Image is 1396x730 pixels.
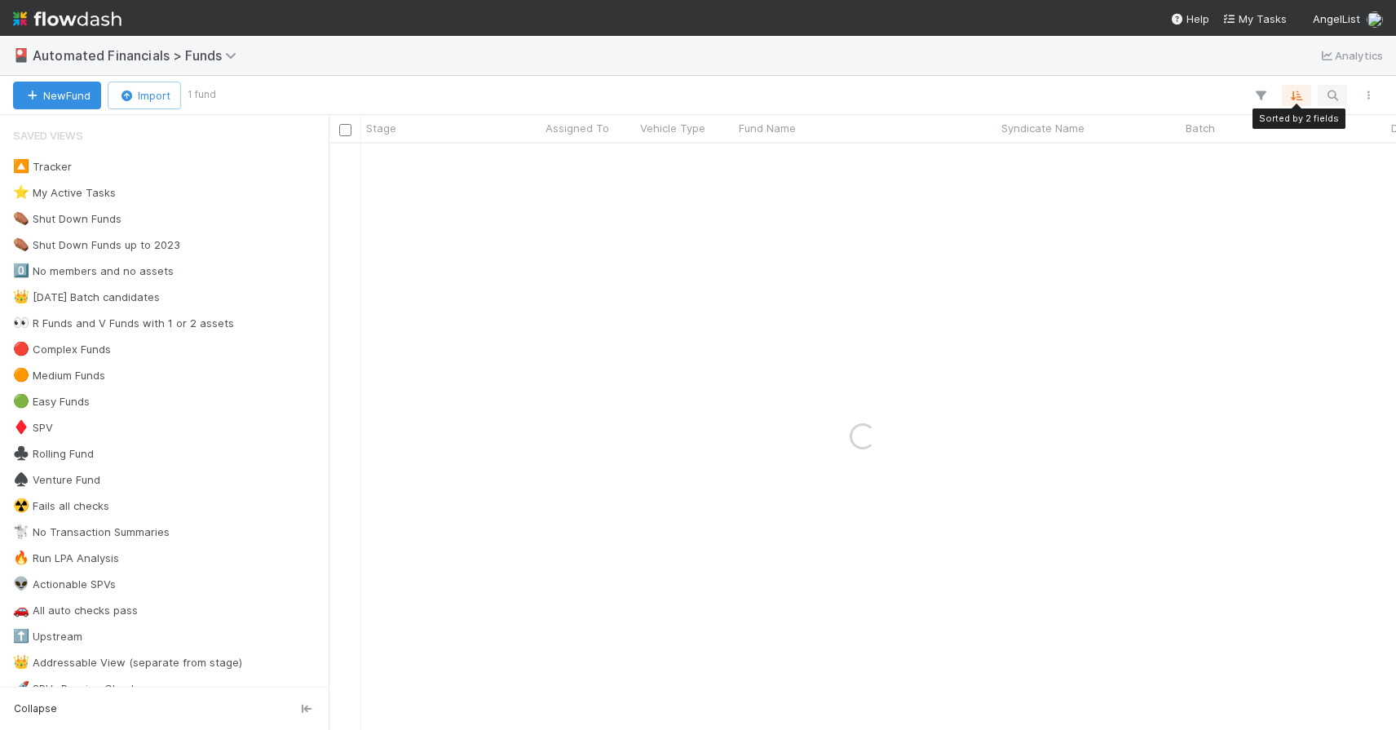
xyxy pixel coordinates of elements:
[13,603,29,617] span: 🚗
[1170,11,1209,27] div: Help
[13,209,121,229] div: Shut Down Funds
[1222,12,1287,25] span: My Tasks
[739,120,796,136] span: Fund Name
[13,524,29,538] span: 🐩
[13,470,100,490] div: Venture Fund
[13,339,111,360] div: Complex Funds
[13,626,82,647] div: Upstream
[13,5,121,33] img: logo-inverted-e16ddd16eac7371096b0.svg
[1186,120,1215,136] span: Batch
[13,157,72,177] div: Tracker
[1001,120,1085,136] span: Syndicate Name
[13,290,29,303] span: 👑
[13,392,90,412] div: Easy Funds
[13,600,138,621] div: All auto checks pass
[13,420,29,434] span: ♦️
[1367,11,1383,28] img: avatar_5ff1a016-d0ce-496a-bfbe-ad3802c4d8a0.png
[13,681,29,695] span: 🚀
[108,82,181,109] button: Import
[13,394,29,408] span: 🟢
[13,316,29,330] span: 👀
[13,655,29,669] span: 👑
[366,120,396,136] span: Stage
[13,82,101,109] button: NewFund
[13,498,29,512] span: ☢️
[13,679,143,699] div: SPVs Passing Checks
[13,368,29,382] span: 🟠
[13,237,29,251] span: ⚰️
[1222,11,1287,27] a: My Tasks
[640,120,705,136] span: Vehicle Type
[546,120,609,136] span: Assigned To
[13,472,29,486] span: ♠️
[13,185,29,199] span: ⭐
[13,48,29,62] span: 🎴
[13,235,180,255] div: Shut Down Funds up to 2023
[13,548,119,569] div: Run LPA Analysis
[13,444,94,464] div: Rolling Fund
[1313,12,1360,25] span: AngelList
[13,119,83,152] span: Saved Views
[13,183,116,203] div: My Active Tasks
[13,496,109,516] div: Fails all checks
[13,211,29,225] span: ⚰️
[13,159,29,173] span: 🔼
[13,313,234,334] div: R Funds and V Funds with 1 or 2 assets
[1319,46,1383,65] a: Analytics
[188,87,216,102] small: 1 fund
[13,574,116,595] div: Actionable SPVs
[13,287,160,307] div: [DATE] Batch candidates
[13,365,105,386] div: Medium Funds
[13,577,29,591] span: 👽
[33,47,245,64] span: Automated Financials > Funds
[14,701,57,716] span: Collapse
[13,653,242,673] div: Addressable View (separate from stage)
[13,551,29,564] span: 🔥
[13,263,29,277] span: 0️⃣
[339,124,351,136] input: Toggle All Rows Selected
[13,446,29,460] span: ♣️
[13,629,29,643] span: ⬆️
[13,342,29,356] span: 🔴
[13,418,53,438] div: SPV
[13,261,174,281] div: No members and no assets
[13,522,170,542] div: No Transaction Summaries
